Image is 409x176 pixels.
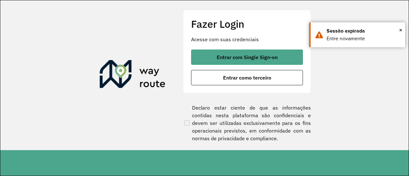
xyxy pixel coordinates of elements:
span: × [399,25,402,35]
span: Entrar com Single Sign-on [217,55,278,60]
button: button [191,50,303,65]
button: Close [399,25,402,35]
h2: Fazer Login [191,18,303,30]
div: Entre novamente [327,35,400,42]
p: Acesse com suas credenciais [191,35,303,43]
label: Declaro estar ciente de que as informações contidas nesta plataforma são confidenciais e devem se... [183,104,311,142]
div: Sessão expirada [327,27,400,35]
span: Entrar como terceiro [223,75,271,80]
img: Roteirizador AmbevTech [100,60,166,91]
button: button [191,70,303,85]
